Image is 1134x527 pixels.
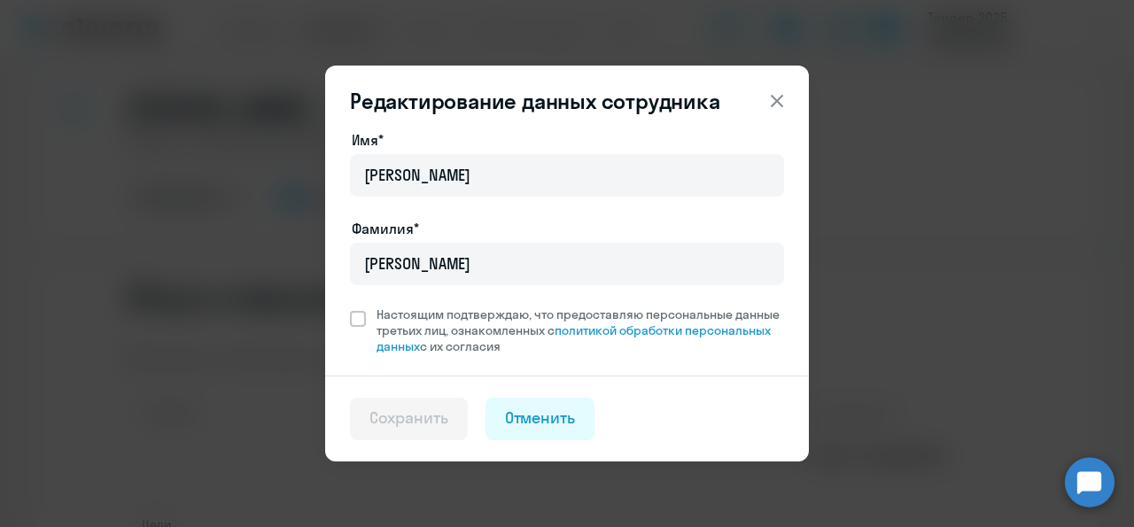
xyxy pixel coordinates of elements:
div: Отменить [505,407,576,430]
button: Сохранить [350,398,468,440]
header: Редактирование данных сотрудника [325,87,809,115]
span: Настоящим подтверждаю, что предоставляю персональные данные третьих лиц, ознакомленных с с их сог... [377,306,784,354]
button: Отменить [485,398,595,440]
label: Фамилия* [352,218,419,239]
div: Сохранить [369,407,448,430]
a: политикой обработки персональных данных [377,322,771,354]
